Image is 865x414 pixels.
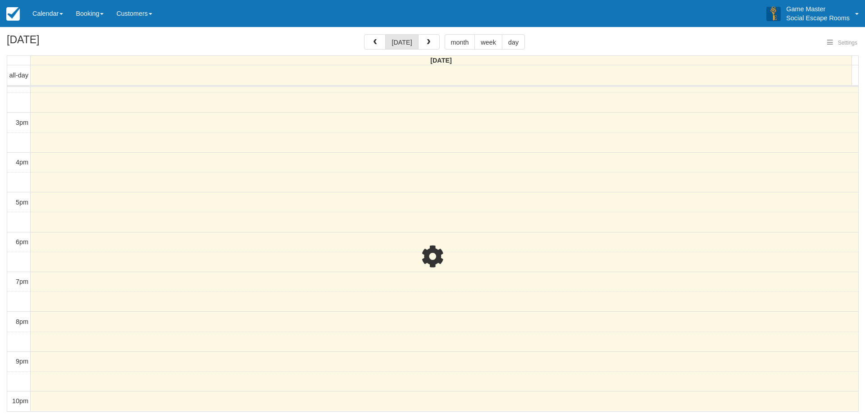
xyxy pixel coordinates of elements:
button: Settings [822,36,863,50]
p: Social Escape Rooms [786,14,850,23]
span: 7pm [16,278,28,285]
button: day [502,34,525,50]
span: [DATE] [430,57,452,64]
span: 4pm [16,159,28,166]
p: Game Master [786,5,850,14]
button: [DATE] [385,34,418,50]
span: all-day [9,72,28,79]
span: 3pm [16,119,28,126]
img: checkfront-main-nav-mini-logo.png [6,7,20,21]
img: A3 [766,6,781,21]
button: week [474,34,502,50]
span: 10pm [12,397,28,405]
span: Settings [838,40,857,46]
span: 8pm [16,318,28,325]
span: 5pm [16,199,28,206]
span: 9pm [16,358,28,365]
span: 6pm [16,238,28,246]
h2: [DATE] [7,34,121,51]
button: month [445,34,475,50]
